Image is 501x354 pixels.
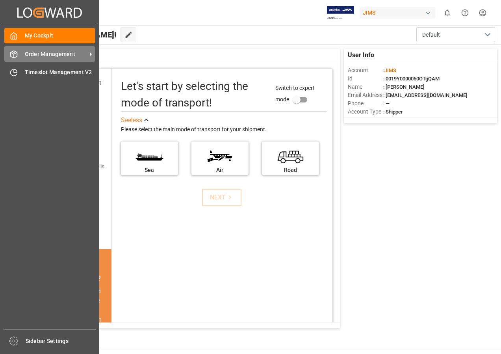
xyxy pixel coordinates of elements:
a: My Cockpit [4,28,95,43]
span: : — [383,101,390,106]
img: Exertis%20JAM%20-%20Email%20Logo.jpg_1722504956.jpg [327,6,354,20]
div: JIMS [360,7,435,19]
span: : Shipper [383,109,403,115]
button: JIMS [360,5,438,20]
div: Air [195,166,245,174]
span: JIMS [384,67,396,73]
span: Timeslot Management V2 [25,68,95,76]
span: Name [348,83,383,91]
span: Id [348,75,383,83]
span: Order Management [25,50,87,58]
span: Sidebar Settings [26,337,96,345]
button: show 0 new notifications [438,4,456,22]
span: Phone [348,99,383,108]
button: Help Center [456,4,474,22]
span: : 0019Y0000050OTgQAM [383,76,440,82]
span: User Info [348,50,374,60]
a: Timeslot Management V2 [4,65,95,80]
span: My Cockpit [25,32,95,40]
button: NEXT [202,189,241,206]
div: Please select the main mode of transport for your shipment. [121,125,327,134]
button: open menu [416,27,495,42]
span: Switch to expert mode [275,85,315,102]
div: Let's start by selecting the mode of transport! [121,78,268,111]
span: Account [348,66,383,75]
div: Add shipping details [55,162,104,171]
div: Sea [125,166,174,174]
span: : [EMAIL_ADDRESS][DOMAIN_NAME] [383,92,468,98]
span: : [383,67,396,73]
span: Account Type [348,108,383,116]
div: Road [266,166,315,174]
span: Default [422,31,440,39]
span: : [PERSON_NAME] [383,84,425,90]
div: NEXT [210,193,234,202]
div: See less [121,116,142,125]
span: Email Address [348,91,383,99]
